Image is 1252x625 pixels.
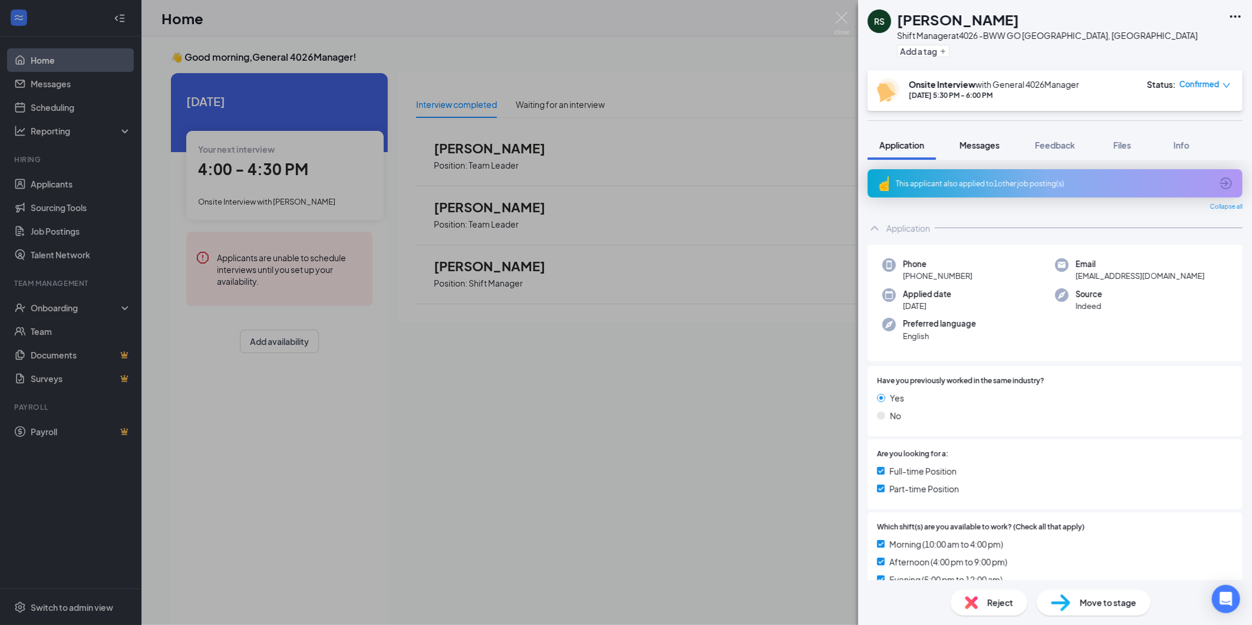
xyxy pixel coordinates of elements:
span: Feedback [1035,140,1075,150]
span: Collapse all [1210,202,1243,212]
span: Yes [890,392,904,404]
span: [DATE] [903,300,951,312]
svg: ChevronUp [868,221,882,235]
span: [PHONE_NUMBER] [903,270,973,282]
span: Files [1113,140,1131,150]
span: Indeed [1076,300,1102,312]
svg: Plus [940,48,947,55]
span: No [890,409,901,422]
span: [EMAIL_ADDRESS][DOMAIN_NAME] [1076,270,1205,282]
span: Move to stage [1080,596,1136,609]
span: Info [1174,140,1190,150]
span: English [903,330,976,342]
span: Reject [987,596,1013,609]
b: Onsite Interview [909,79,976,90]
span: Applied date [903,288,951,300]
span: Evening (5:00 pm to 12:00 am) [889,573,1003,586]
span: Source [1076,288,1102,300]
span: Messages [960,140,1000,150]
div: Open Intercom Messenger [1212,585,1240,613]
span: Afternoon (4:00 pm to 9:00 pm) [889,555,1007,568]
div: Shift Manager at 4026 -BWW GO [GEOGRAPHIC_DATA], [GEOGRAPHIC_DATA] [897,29,1198,41]
span: Have you previously worked in the same industry? [877,376,1045,387]
span: Full-time Position [889,465,957,478]
div: Application [887,222,930,234]
span: Phone [903,258,973,270]
span: Are you looking for a: [877,449,948,460]
span: Application [879,140,924,150]
span: Which shift(s) are you available to work? (Check all that apply) [877,522,1085,533]
span: Morning (10:00 am to 4:00 pm) [889,538,1003,551]
span: Part-time Position [889,482,959,495]
div: [DATE] 5:30 PM - 6:00 PM [909,90,1079,100]
div: This applicant also applied to 1 other job posting(s) [896,179,1212,189]
span: Confirmed [1179,78,1220,90]
svg: Ellipses [1228,9,1243,24]
span: down [1223,81,1231,90]
div: RS [874,15,885,27]
span: Preferred language [903,318,976,330]
div: with General 4026Manager [909,78,1079,90]
svg: ArrowCircle [1219,176,1233,190]
span: Email [1076,258,1205,270]
div: Status : [1147,78,1176,90]
h1: [PERSON_NAME] [897,9,1019,29]
button: PlusAdd a tag [897,45,950,57]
